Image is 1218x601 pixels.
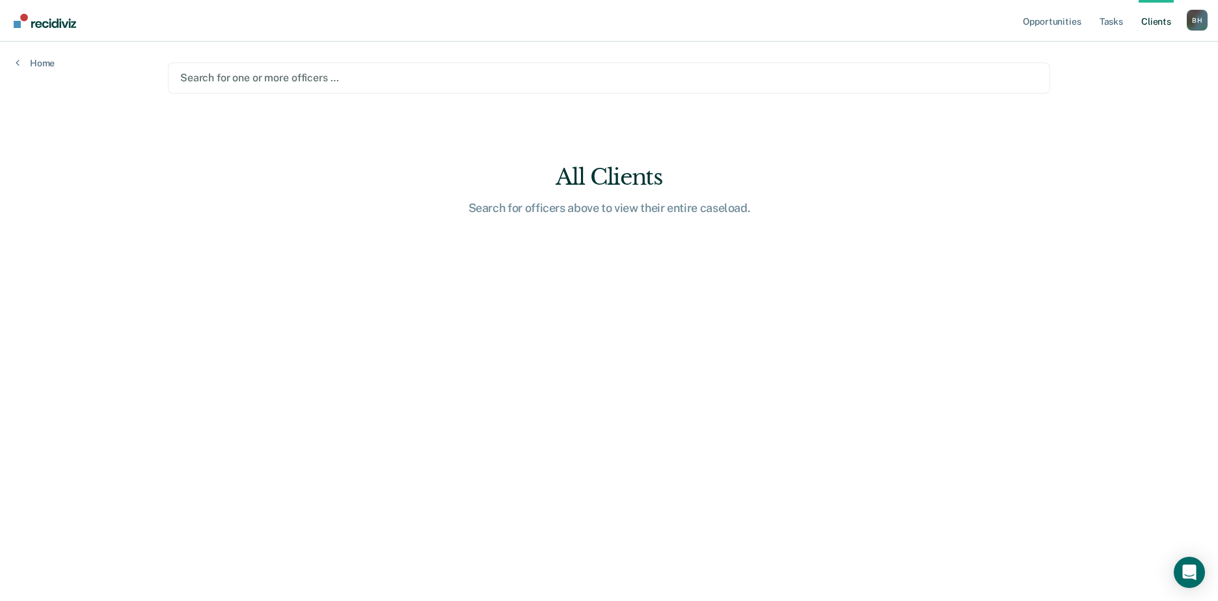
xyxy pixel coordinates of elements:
img: Recidiviz [14,14,76,28]
a: Home [16,57,55,69]
div: B H [1187,10,1208,31]
div: Open Intercom Messenger [1174,557,1205,588]
button: Profile dropdown button [1187,10,1208,31]
div: All Clients [401,164,817,191]
div: Search for officers above to view their entire caseload. [401,201,817,215]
